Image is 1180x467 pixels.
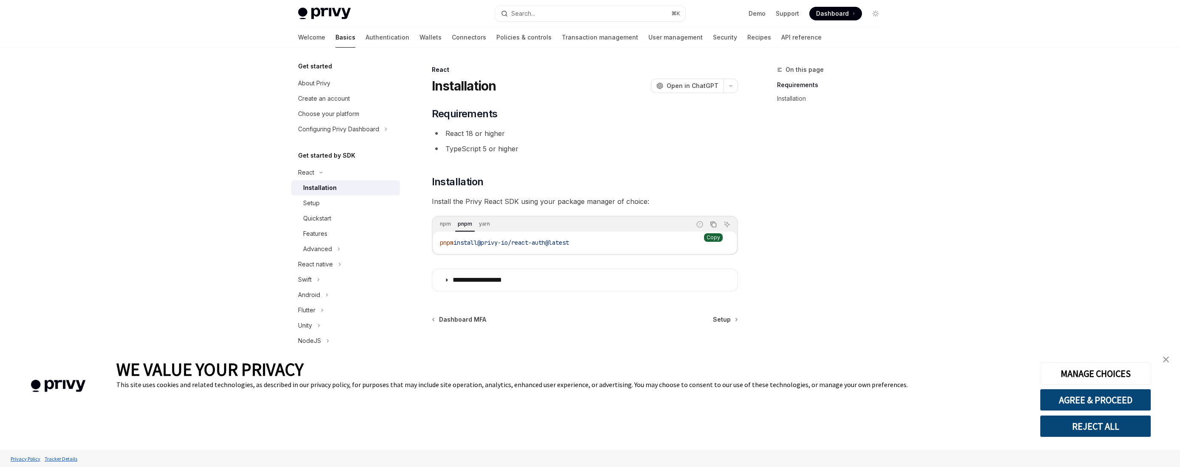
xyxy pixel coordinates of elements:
button: Open in ChatGPT [651,79,724,93]
a: Demo [749,9,766,18]
h1: Installation [432,78,496,93]
button: AGREE & PROCEED [1040,389,1151,411]
a: Setup [713,315,737,324]
a: User management [648,27,703,48]
div: npm [437,219,453,229]
li: TypeScript 5 or higher [432,143,738,155]
button: Toggle Unity section [291,318,400,333]
button: Toggle Android section [291,287,400,303]
button: Ask AI [721,219,732,230]
div: Features [303,229,327,239]
a: Requirements [777,78,889,92]
button: Copy the contents from the code block [708,219,719,230]
span: Requirements [432,107,498,121]
a: Policies & controls [496,27,552,48]
a: Tracker Details [42,451,79,466]
button: Toggle dark mode [869,7,882,20]
span: @privy-io/react-auth@latest [477,239,569,246]
a: Privacy Policy [8,451,42,466]
li: React 18 or higher [432,127,738,139]
div: Configuring Privy Dashboard [298,124,379,134]
a: Authentication [366,27,409,48]
a: Welcome [298,27,325,48]
a: Features [291,226,400,241]
div: Advanced [303,244,332,254]
a: Wallets [420,27,442,48]
a: API reference [781,27,822,48]
a: close banner [1157,351,1174,368]
div: Search... [511,8,535,19]
button: REJECT ALL [1040,415,1151,437]
div: Unity [298,320,312,331]
div: Installation [303,183,337,193]
span: pnpm [440,239,453,246]
h5: Get started [298,61,332,71]
h5: Get started by SDK [298,150,355,161]
span: WE VALUE YOUR PRIVACY [116,358,304,380]
img: company logo [13,368,104,405]
a: Support [776,9,799,18]
div: React [432,65,738,74]
button: Toggle Flutter section [291,303,400,318]
a: Dashboard MFA [433,315,486,324]
button: Open search [495,6,685,21]
a: Choose your platform [291,106,400,122]
div: This site uses cookies and related technologies, as described in our privacy policy, for purposes... [116,380,1027,389]
span: Installation [432,175,484,189]
button: Toggle Swift section [291,272,400,287]
div: Quickstart [303,213,331,224]
span: install [453,239,477,246]
div: React native [298,259,333,269]
img: close banner [1163,357,1169,362]
a: Recipes [747,27,771,48]
span: ⌘ K [671,10,680,17]
div: NodeJS [298,336,321,346]
button: Toggle React native section [291,257,400,272]
div: Swift [298,275,312,285]
div: pnpm [455,219,475,229]
a: Connectors [452,27,486,48]
div: Setup [303,198,320,208]
span: Install the Privy React SDK using your package manager of choice: [432,195,738,207]
div: Flutter [298,305,315,315]
span: Dashboard [816,9,849,18]
a: Installation [291,180,400,195]
span: Open in ChatGPT [667,82,718,90]
button: Toggle NodeJS section [291,333,400,348]
a: About Privy [291,76,400,91]
span: Dashboard MFA [439,315,486,324]
button: Toggle Configuring Privy Dashboard section [291,122,400,137]
div: Android [298,290,320,300]
a: Create an account [291,91,400,106]
div: About Privy [298,78,330,88]
button: Report incorrect code [694,219,705,230]
a: Quickstart [291,211,400,226]
button: Toggle React section [291,165,400,180]
a: Security [713,27,737,48]
div: Copy [704,233,723,242]
img: light logo [298,8,351,20]
a: Dashboard [809,7,862,20]
span: On this page [786,65,824,75]
button: MANAGE CHOICES [1040,362,1151,385]
div: yarn [476,219,493,229]
a: Basics [335,27,355,48]
div: Choose your platform [298,109,359,119]
a: Transaction management [562,27,638,48]
span: Setup [713,315,731,324]
a: Setup [291,195,400,211]
div: React [298,167,314,178]
button: Toggle Advanced section [291,241,400,257]
div: Create an account [298,93,350,104]
a: Installation [777,92,889,105]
